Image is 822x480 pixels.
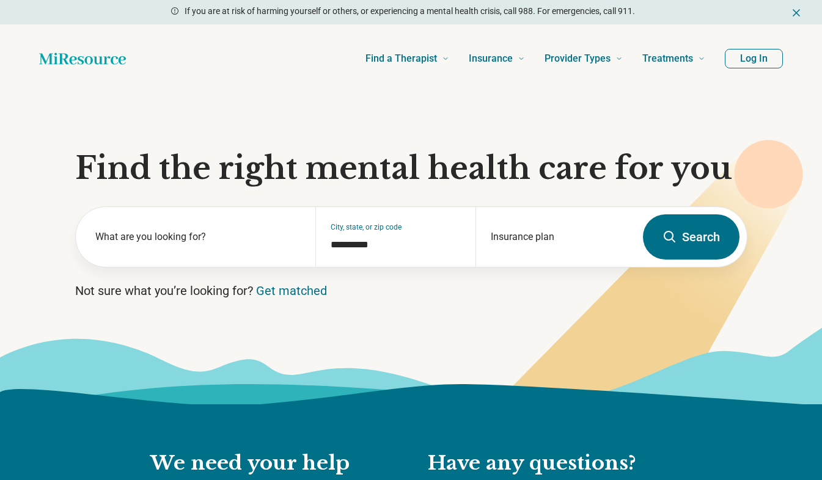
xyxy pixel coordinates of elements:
[185,5,635,18] p: If you are at risk of harming yourself or others, or experiencing a mental health crisis, call 98...
[428,451,672,476] h2: Have any questions?
[256,283,327,298] a: Get matched
[365,50,437,67] span: Find a Therapist
[642,50,693,67] span: Treatments
[39,46,126,71] a: Home page
[75,282,747,299] p: Not sure what you’re looking for?
[95,230,301,244] label: What are you looking for?
[725,49,783,68] button: Log In
[643,214,739,260] button: Search
[469,50,513,67] span: Insurance
[150,451,403,476] h2: We need your help
[790,5,802,20] button: Dismiss
[469,34,525,83] a: Insurance
[545,34,623,83] a: Provider Types
[365,34,449,83] a: Find a Therapist
[545,50,611,67] span: Provider Types
[75,150,747,187] h1: Find the right mental health care for you
[642,34,705,83] a: Treatments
